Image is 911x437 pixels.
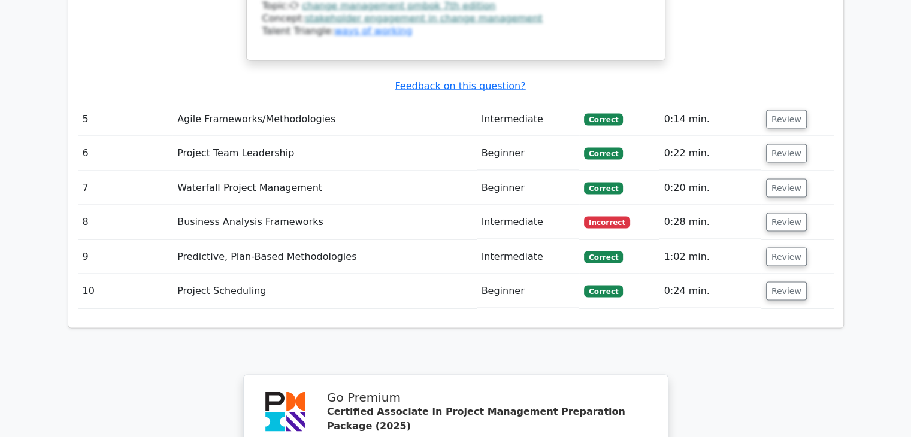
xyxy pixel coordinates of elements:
a: Feedback on this question? [395,80,525,92]
td: Intermediate [477,205,579,239]
span: Correct [584,286,623,298]
td: Project Scheduling [172,274,476,308]
td: Business Analysis Frameworks [172,205,476,239]
a: ways of working [334,25,412,37]
td: 0:28 min. [659,205,761,239]
button: Review [766,179,807,198]
td: Intermediate [477,240,579,274]
button: Review [766,282,807,301]
td: 9 [78,240,173,274]
td: 10 [78,274,173,308]
button: Review [766,110,807,129]
a: stakeholder engagement in change management [305,13,543,24]
button: Review [766,248,807,266]
td: 0:24 min. [659,274,761,308]
td: Beginner [477,171,579,205]
td: Project Team Leadership [172,136,476,171]
td: 0:14 min. [659,102,761,136]
span: Correct [584,183,623,195]
td: 0:22 min. [659,136,761,171]
td: 6 [78,136,173,171]
button: Review [766,213,807,232]
span: Correct [584,148,623,160]
td: Predictive, Plan-Based Methodologies [172,240,476,274]
td: Beginner [477,136,579,171]
span: Incorrect [584,217,630,229]
td: 8 [78,205,173,239]
span: Correct [584,114,623,126]
td: Intermediate [477,102,579,136]
span: Correct [584,251,623,263]
td: 1:02 min. [659,240,761,274]
td: Beginner [477,274,579,308]
div: Concept: [262,13,649,25]
button: Review [766,144,807,163]
td: 0:20 min. [659,171,761,205]
td: 5 [78,102,173,136]
td: 7 [78,171,173,205]
td: Waterfall Project Management [172,171,476,205]
td: Agile Frameworks/Methodologies [172,102,476,136]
